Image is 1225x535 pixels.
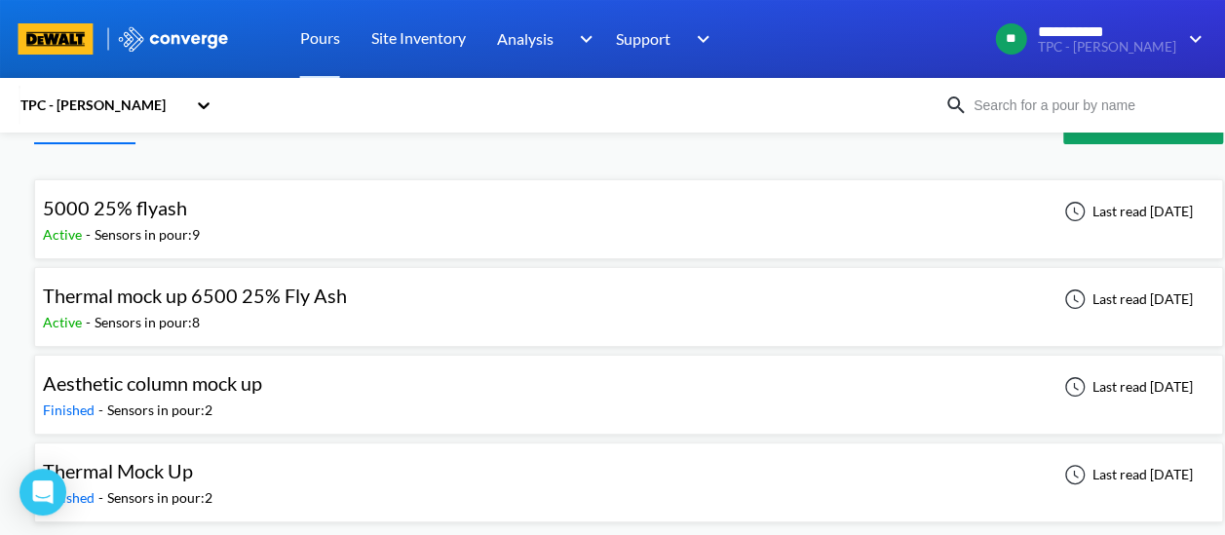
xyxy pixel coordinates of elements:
span: Thermal mock up 6500 25% Fly Ash [43,284,347,307]
span: Thermal Mock Up [43,459,193,482]
div: Sensors in pour: 2 [107,487,212,509]
div: Last read [DATE] [1053,200,1199,223]
img: downArrow.svg [567,27,598,51]
a: branding logo [19,23,117,55]
span: Active [43,226,86,243]
div: Sensors in pour: 9 [95,224,200,246]
span: TPC - [PERSON_NAME] [1038,40,1176,55]
a: 5000 25% flyashActive-Sensors in pour:9Last read [DATE] [34,202,1223,218]
img: downArrow.svg [684,27,715,51]
img: branding logo [19,23,94,55]
img: downArrow.svg [1176,27,1207,51]
a: Thermal mock up 6500 25% Fly AshActive-Sensors in pour:8Last read [DATE] [34,289,1223,306]
span: Analysis [497,26,554,51]
img: logo_ewhite.svg [117,26,230,52]
div: Sensors in pour: 8 [95,312,200,333]
span: - [98,489,107,506]
div: Last read [DATE] [1053,375,1199,399]
span: Aesthetic column mock up [43,371,262,395]
input: Search for a pour by name [968,95,1204,116]
div: Open Intercom Messenger [19,469,66,516]
div: TPC - [PERSON_NAME] [19,95,186,116]
a: Aesthetic column mock upFinished-Sensors in pour:2Last read [DATE] [34,377,1223,394]
span: Support [616,26,670,51]
span: Finished [43,489,98,506]
img: icon-search.svg [944,94,968,117]
div: Last read [DATE] [1053,287,1199,311]
span: Active [43,314,86,330]
a: Thermal Mock UpFinished-Sensors in pour:2Last read [DATE] [34,465,1223,481]
span: - [86,314,95,330]
span: 5000 25% flyash [43,196,187,219]
span: - [98,401,107,418]
span: - [86,226,95,243]
span: Finished [43,401,98,418]
div: Last read [DATE] [1053,463,1199,486]
div: Sensors in pour: 2 [107,400,212,421]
